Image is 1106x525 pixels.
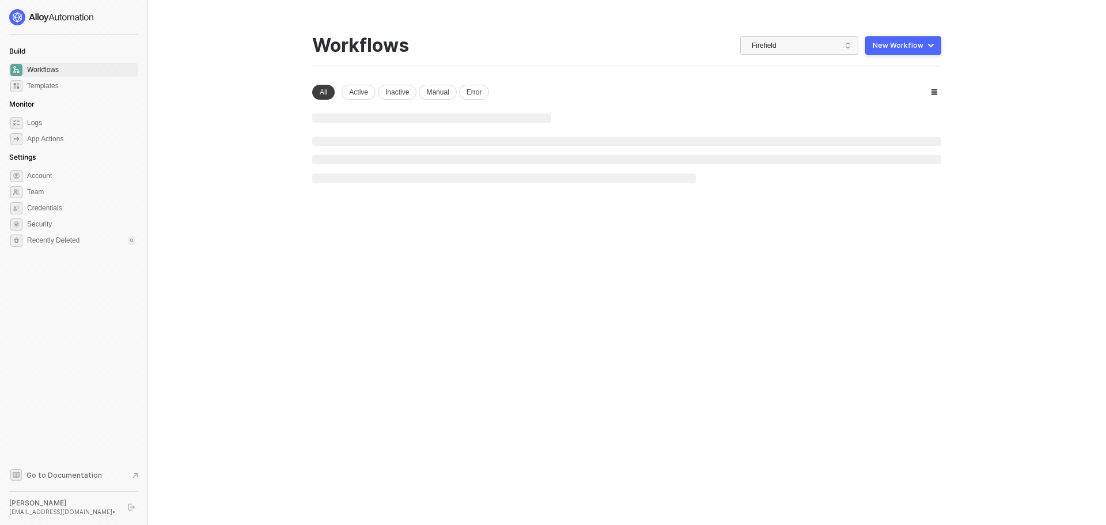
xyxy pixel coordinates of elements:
[9,498,118,508] div: [PERSON_NAME]
[10,235,22,247] span: settings
[873,41,923,50] div: New Workflow
[9,508,118,516] div: [EMAIL_ADDRESS][DOMAIN_NAME] •
[26,470,102,480] span: Go to Documentation
[27,185,135,199] span: Team
[9,100,35,108] span: Monitor
[10,469,22,481] span: documentation
[9,9,94,25] img: logo
[312,85,335,100] div: All
[10,133,22,145] span: icon-app-actions
[27,134,63,144] div: App Actions
[10,186,22,198] span: team
[27,169,135,183] span: Account
[9,153,36,161] span: Settings
[342,85,376,100] div: Active
[128,504,135,511] span: logout
[752,37,851,54] span: Firefield
[312,35,409,56] div: Workflows
[27,116,135,130] span: Logs
[27,79,135,93] span: Templates
[9,468,138,482] a: Knowledge Base
[27,63,135,77] span: Workflows
[865,36,941,55] button: New Workflow
[10,202,22,214] span: credentials
[378,85,416,100] div: Inactive
[27,201,135,215] span: Credentials
[10,218,22,231] span: security
[130,470,141,481] span: document-arrow
[10,170,22,182] span: settings
[459,85,490,100] div: Error
[419,85,456,100] div: Manual
[27,217,135,231] span: Security
[27,236,79,245] span: Recently Deleted
[10,64,22,76] span: dashboard
[9,47,25,55] span: Build
[10,117,22,129] span: icon-logs
[128,236,135,245] div: 0
[10,80,22,92] span: marketplace
[9,9,138,25] a: logo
